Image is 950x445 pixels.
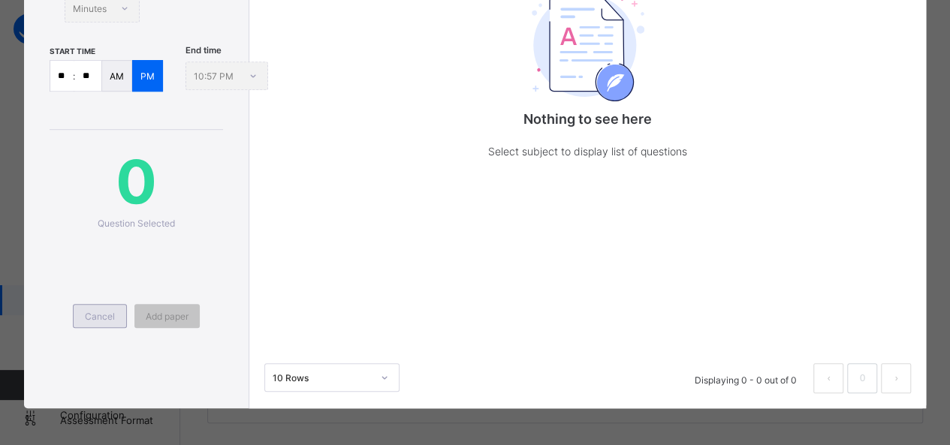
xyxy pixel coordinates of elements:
[438,111,738,127] p: Nothing to see here
[185,45,222,56] span: End time
[50,47,95,56] span: start time
[683,363,807,393] li: Displaying 0 - 0 out of 0
[85,311,115,322] span: Cancel
[110,71,124,82] p: AM
[813,363,843,393] button: prev page
[438,142,738,161] p: Select subject to display list of questions
[146,311,188,322] span: Add paper
[847,363,877,393] li: 0
[98,218,175,229] span: Question Selected
[140,71,155,82] p: PM
[273,372,372,383] div: 10 Rows
[73,71,75,82] p: :
[50,145,223,218] span: 0
[881,363,911,393] li: 下一页
[855,368,870,388] a: 0
[813,363,843,393] li: 上一页
[881,363,911,393] button: next page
